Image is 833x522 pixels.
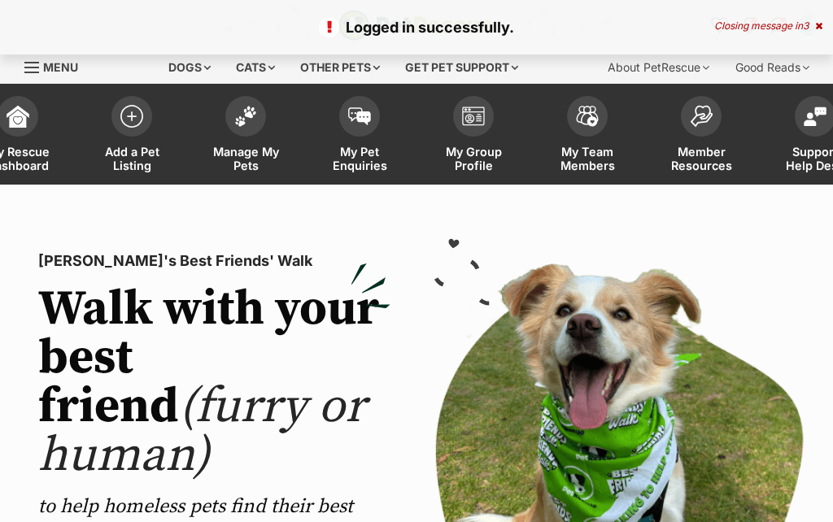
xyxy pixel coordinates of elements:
span: My Pet Enquiries [323,145,396,172]
div: About PetRescue [596,51,721,84]
span: Add a Pet Listing [95,145,168,172]
span: Member Resources [665,145,738,172]
p: [PERSON_NAME]'s Best Friends' Walk [38,250,390,272]
img: group-profile-icon-3fa3cf56718a62981997c0bc7e787c4b2cf8bcc04b72c1350f741eb67cf2f40e.svg [462,107,485,126]
a: My Group Profile [416,88,530,185]
img: dashboard-icon-eb2f2d2d3e046f16d808141f083e7271f6b2e854fb5c12c21221c1fb7104beca.svg [7,105,29,128]
div: Dogs [157,51,222,84]
div: Other pets [289,51,391,84]
img: manage-my-pets-icon-02211641906a0b7f246fdf0571729dbe1e7629f14944591b6c1af311fb30b64b.svg [234,106,257,127]
div: Good Reads [724,51,821,84]
span: (furry or human) [38,376,365,486]
span: Menu [43,60,78,74]
a: My Pet Enquiries [303,88,416,185]
a: Add a Pet Listing [75,88,189,185]
span: My Team Members [551,145,624,172]
img: pet-enquiries-icon-7e3ad2cf08bfb03b45e93fb7055b45f3efa6380592205ae92323e6603595dc1f.svg [348,107,371,125]
img: member-resources-icon-8e73f808a243e03378d46382f2149f9095a855e16c252ad45f914b54edf8863c.svg [690,105,713,127]
div: Get pet support [394,51,530,84]
span: My Group Profile [437,145,510,172]
h2: Walk with your best friend [38,285,390,481]
a: Manage My Pets [189,88,303,185]
a: Menu [24,51,89,80]
img: add-pet-listing-icon-0afa8454b4691262ce3f59096e99ab1cd57d4a30225e0717b998d2c9b9846f56.svg [120,105,143,128]
a: Member Resources [644,88,758,185]
div: Cats [225,51,286,84]
a: My Team Members [530,88,644,185]
img: team-members-icon-5396bd8760b3fe7c0b43da4ab00e1e3bb1a5d9ba89233759b79545d2d3fc5d0d.svg [576,106,599,127]
img: help-desk-icon-fdf02630f3aa405de69fd3d07c3f3aa587a6932b1a1747fa1d2bba05be0121f9.svg [804,107,826,126]
span: Manage My Pets [209,145,282,172]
